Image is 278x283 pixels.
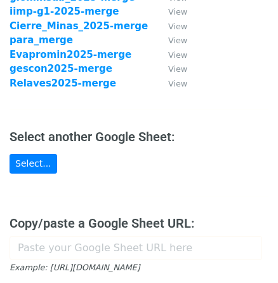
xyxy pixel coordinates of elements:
[10,78,116,89] a: Relaves2025-merge
[156,78,187,89] a: View
[10,63,112,74] a: gescon2025-merge
[168,64,187,74] small: View
[168,7,187,17] small: View
[168,22,187,31] small: View
[156,63,187,74] a: View
[156,6,187,17] a: View
[10,49,131,60] a: Evapromin2025-merge
[215,222,278,283] div: Widget de chat
[215,222,278,283] iframe: Chat Widget
[168,36,187,45] small: View
[10,6,119,17] a: iimp-g1-2025-merge
[156,34,187,46] a: View
[10,20,148,32] a: Cierre_Minas_2025-merge
[168,50,187,60] small: View
[10,34,73,46] a: para_merge
[10,154,57,174] a: Select...
[10,236,262,260] input: Paste your Google Sheet URL here
[10,216,268,231] h4: Copy/paste a Google Sheet URL:
[10,129,268,144] h4: Select another Google Sheet:
[156,20,187,32] a: View
[168,79,187,88] small: View
[156,49,187,60] a: View
[10,263,140,272] small: Example: [URL][DOMAIN_NAME]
